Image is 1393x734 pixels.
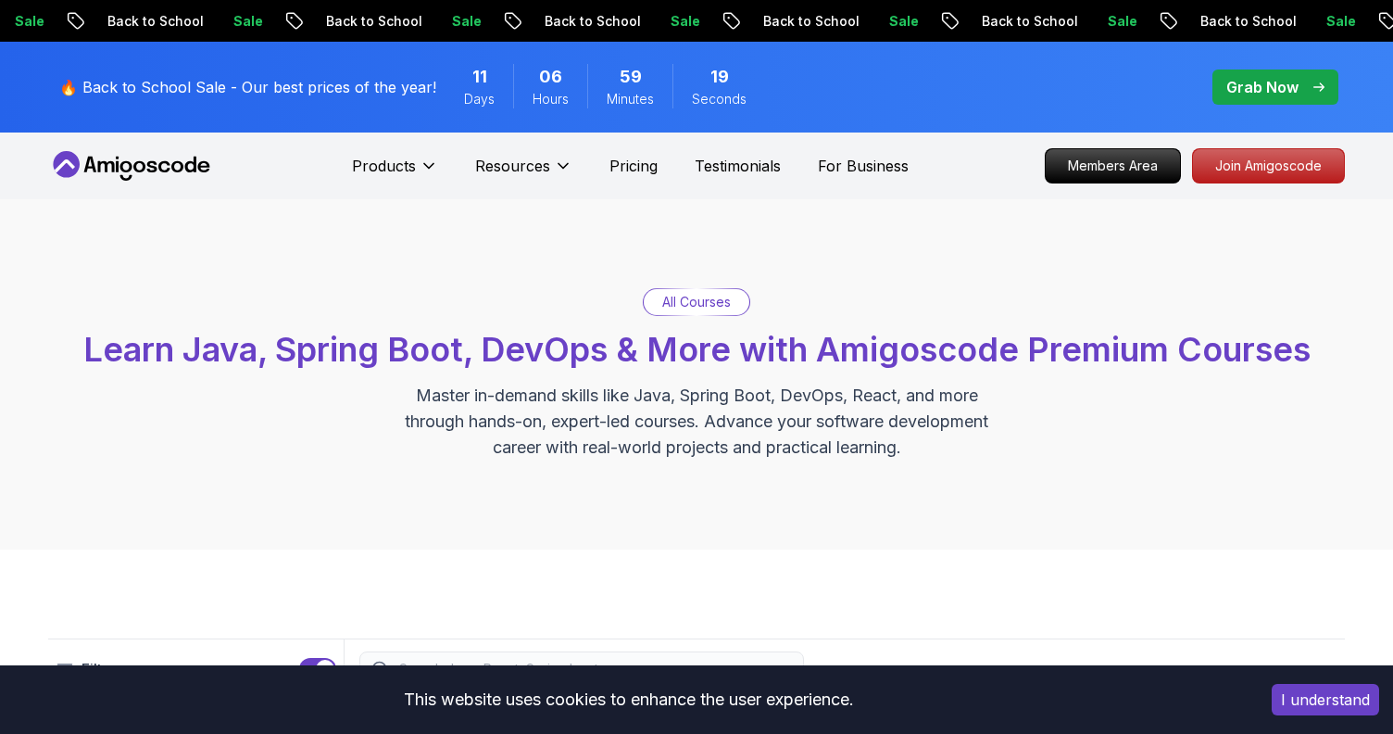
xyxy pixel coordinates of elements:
[1169,12,1295,31] p: Back to School
[202,12,261,31] p: Sale
[609,155,658,177] a: Pricing
[607,90,654,108] span: Minutes
[82,658,124,680] p: Filters
[539,64,562,90] span: 6 Hours
[395,660,792,678] input: Search Java, React, Spring boot ...
[76,12,202,31] p: Back to School
[662,293,731,311] p: All Courses
[1272,684,1379,715] button: Accept cookies
[83,329,1311,370] span: Learn Java, Spring Boot, DevOps & More with Amigoscode Premium Courses
[59,76,436,98] p: 🔥 Back to School Sale - Our best prices of the year!
[1226,76,1299,98] p: Grab Now
[858,12,917,31] p: Sale
[1193,149,1344,183] p: Join Amigoscode
[533,90,569,108] span: Hours
[695,155,781,177] a: Testimonials
[732,12,858,31] p: Back to School
[475,155,550,177] p: Resources
[385,383,1008,461] p: Master in-demand skills like Java, Spring Boot, DevOps, React, and more through hands-on, expert-...
[1192,148,1345,183] a: Join Amigoscode
[14,679,1244,720] div: This website uses cookies to enhance the user experience.
[1046,149,1180,183] p: Members Area
[513,12,639,31] p: Back to School
[639,12,698,31] p: Sale
[352,155,416,177] p: Products
[352,155,438,192] button: Products
[472,64,487,90] span: 11 Days
[818,155,909,177] a: For Business
[295,12,420,31] p: Back to School
[620,64,642,90] span: 59 Minutes
[1045,148,1181,183] a: Members Area
[475,155,572,192] button: Resources
[1076,12,1136,31] p: Sale
[950,12,1076,31] p: Back to School
[692,90,747,108] span: Seconds
[710,64,729,90] span: 19 Seconds
[420,12,480,31] p: Sale
[464,90,495,108] span: Days
[1295,12,1354,31] p: Sale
